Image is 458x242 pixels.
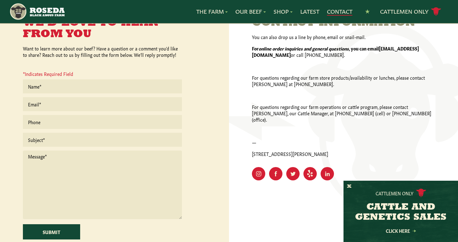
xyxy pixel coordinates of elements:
[23,45,182,58] p: Want to learn more about our beef? Have a question or a comment you’d like to share? Reach out to...
[252,74,435,87] p: For questions regarding our farm store products/availability or lunches, please contact [PERSON_N...
[372,229,429,233] a: Click Here
[321,167,334,180] a: Visit Our LinkedIn Page
[252,139,435,145] p: —
[274,7,293,16] a: Shop
[416,189,426,197] img: cattle-icon.svg
[269,167,282,180] a: Visit Our Facebook Page
[23,97,182,111] input: Email*
[252,104,435,123] p: For questions regarding our farm operations or cattle program, please contact [PERSON_NAME], our ...
[9,3,65,21] img: https://roseda.com/wp-content/uploads/2021/05/roseda-25-header.png
[252,45,419,58] strong: [EMAIL_ADDRESS][DOMAIN_NAME]
[327,7,352,16] a: Contact
[23,79,182,93] input: Name*
[300,7,319,16] a: Latest
[286,167,300,180] a: Visit Our Twitter Page
[252,34,435,40] p: You can also drop us a line by phone, email or snail-mail.
[23,224,80,239] input: Submit
[23,133,182,147] input: Subject*
[380,6,441,17] a: Cattlemen Only
[252,45,435,58] p: or call [PHONE_NUMBER].
[252,45,379,51] strong: For , you can email
[23,71,182,79] p: *Indicates Required Field
[376,190,413,196] p: Cattlemen Only
[196,7,228,16] a: The Farm
[23,17,182,40] h3: We'd Love to Hear From You
[252,167,265,180] a: Visit Our Instagram Page
[303,167,317,180] a: Visit Our Yelp Page
[252,151,435,157] p: [STREET_ADDRESS][PERSON_NAME]
[235,7,266,16] a: Our Beef
[259,45,349,51] em: online order inquiries and general questions
[23,115,182,129] input: Phone
[347,183,351,190] button: X
[351,202,450,223] h3: CATTLE AND GENETICS SALES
